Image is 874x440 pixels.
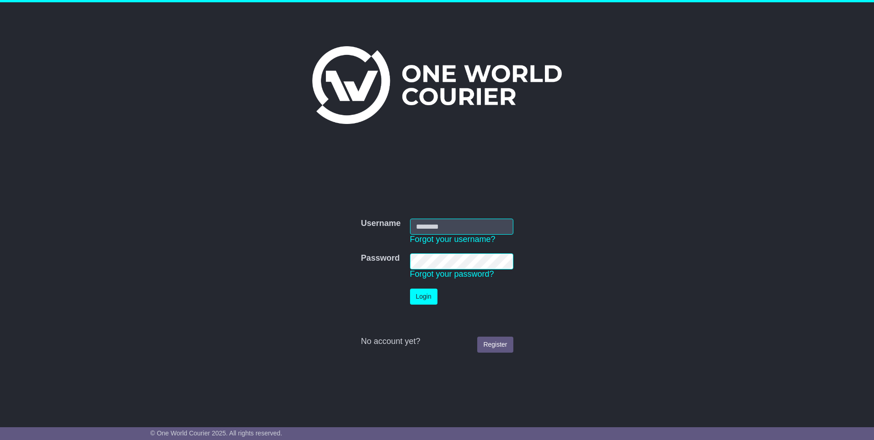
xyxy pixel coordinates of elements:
a: Forgot your password? [410,269,494,279]
button: Login [410,289,437,305]
label: Username [361,219,400,229]
span: © One World Courier 2025. All rights reserved. [150,429,282,437]
div: No account yet? [361,337,513,347]
a: Forgot your username? [410,235,496,244]
a: Register [477,337,513,353]
img: One World [312,46,562,124]
label: Password [361,253,400,263]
